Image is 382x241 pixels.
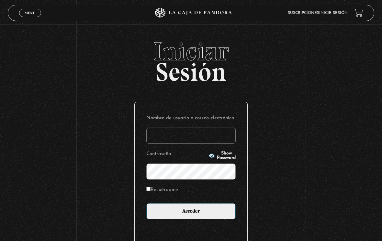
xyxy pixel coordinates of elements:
button: Show Password [208,151,236,160]
label: Contraseña [146,150,207,158]
label: Recuérdame [146,185,178,194]
span: Menu [25,11,35,15]
span: Iniciar [8,38,375,64]
a: Suscripciones [288,11,319,15]
h2: Sesión [8,38,375,80]
label: Nombre de usuario o correo electrónico [146,114,236,122]
input: Recuérdame [146,187,151,191]
a: Inicie sesión [319,11,348,15]
span: Cerrar [23,16,38,21]
a: View your shopping cart [354,8,363,17]
span: Show Password [217,151,236,160]
input: Acceder [146,203,236,219]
